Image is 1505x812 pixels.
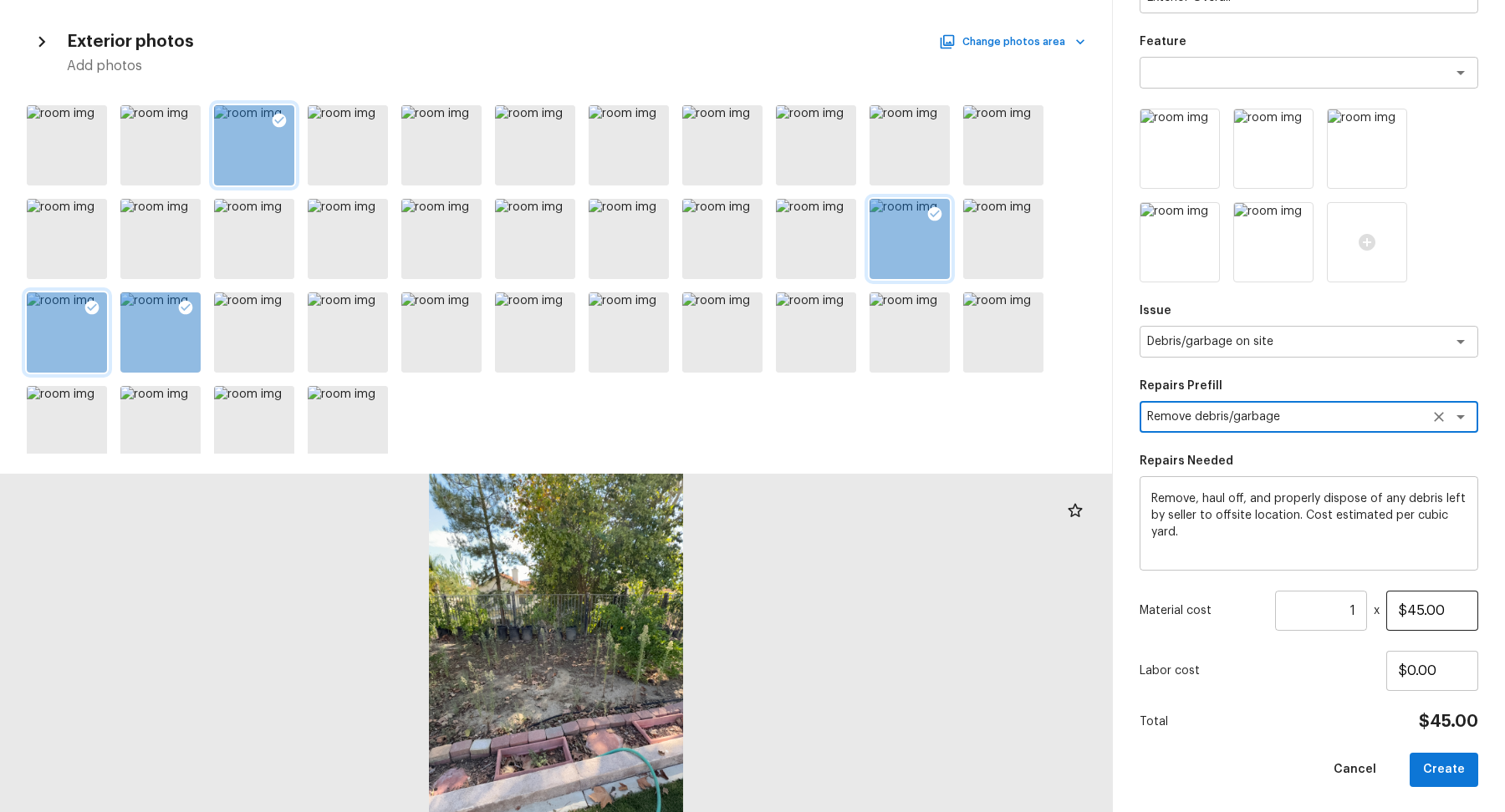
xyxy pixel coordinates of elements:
[1328,109,1406,188] img: room img
[1427,405,1451,429] button: Clear
[1140,109,1219,188] img: room img
[1140,602,1268,619] p: Material cost
[1140,302,1478,319] p: Issue
[1151,490,1467,557] textarea: Remove, haul off, and properly dispose of any debris left by seller to offsite location. Cost est...
[1419,711,1478,733] h4: $45.00
[1140,203,1219,282] img: room img
[1234,203,1313,282] img: room img
[1449,61,1472,84] button: Open
[67,57,1085,75] h5: Add photos
[1147,409,1424,425] textarea: Remove debris/garbage
[942,31,1085,53] button: Change photos area
[1140,713,1168,730] p: Total
[1449,405,1472,429] button: Open
[1234,109,1313,188] img: room img
[1320,753,1390,787] button: Cancel
[1410,753,1478,787] button: Create
[1140,33,1478,50] p: Feature
[1140,378,1478,394] p: Repairs Prefill
[1140,591,1478,631] div: x
[1147,333,1424,350] textarea: Debris/garbage on site
[1140,453,1478,469] p: Repairs Needed
[1449,330,1472,353] button: Open
[1140,662,1386,679] p: Labor cost
[67,31,194,53] h4: Exterior photos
